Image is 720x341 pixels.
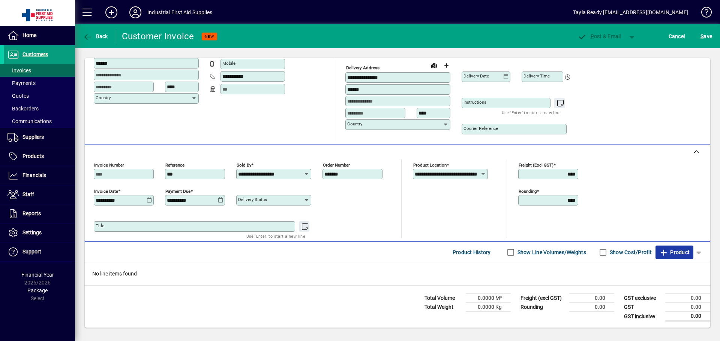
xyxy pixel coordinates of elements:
label: Show Line Volumes/Weights [516,249,586,256]
span: Invoices [7,67,31,73]
span: ave [700,30,712,42]
mat-label: Reference [165,162,184,168]
mat-hint: Use 'Enter' to start a new line [502,108,561,117]
td: GST [620,303,665,312]
span: Communications [7,118,52,124]
a: View on map [428,59,440,71]
div: No line items found [85,262,710,285]
td: 0.00 [569,303,614,312]
td: 0.00 [665,294,710,303]
span: Staff [22,191,34,197]
app-page-header-button: Back [75,30,116,43]
span: Financials [22,172,46,178]
td: Rounding [517,303,569,312]
span: Customers [22,51,48,57]
button: Post & Email [574,30,625,43]
a: Payments [4,77,75,89]
mat-label: Invoice date [94,189,118,194]
a: Support [4,243,75,261]
mat-label: Mobile [222,61,235,66]
span: Backorders [7,106,39,112]
mat-label: Sold by [237,162,251,168]
mat-label: Product location [413,162,447,168]
td: 0.0000 Kg [466,303,511,312]
td: 0.00 [569,294,614,303]
span: NEW [205,34,214,39]
a: Products [4,147,75,166]
mat-label: Rounding [519,189,537,194]
mat-label: Country [96,95,111,100]
div: Industrial First Aid Supplies [147,6,212,18]
div: Tayla Ready [EMAIL_ADDRESS][DOMAIN_NAME] [573,6,688,18]
a: Invoices [4,64,75,77]
span: Products [22,153,44,159]
span: Support [22,249,41,255]
button: Product History [450,246,494,259]
td: Freight (excl GST) [517,294,569,303]
span: Package [27,287,48,293]
mat-label: Title [96,223,104,228]
td: 0.00 [665,303,710,312]
a: Suppliers [4,128,75,147]
button: Add [99,6,123,19]
a: Quotes [4,89,75,102]
span: Financial Year [21,272,54,278]
td: GST exclusive [620,294,665,303]
a: Knowledge Base [696,1,711,26]
td: GST inclusive [620,312,665,321]
span: Product History [453,246,491,258]
span: S [700,33,703,39]
mat-label: Courier Reference [463,126,498,131]
a: Communications [4,115,75,128]
button: Choose address [440,60,452,71]
a: Reports [4,204,75,223]
mat-label: Order number [323,162,350,168]
span: Settings [22,229,42,235]
mat-label: Freight (excl GST) [519,162,553,168]
span: Reports [22,210,41,216]
mat-label: Payment due [165,189,190,194]
div: Customer Invoice [122,30,194,42]
button: Cancel [667,30,687,43]
a: Backorders [4,102,75,115]
mat-label: Delivery status [238,197,267,202]
span: Payments [7,80,36,86]
td: Total Volume [421,294,466,303]
span: Back [83,33,108,39]
span: Cancel [669,30,685,42]
mat-label: Invoice number [94,162,124,168]
button: Profile [123,6,147,19]
label: Show Cost/Profit [608,249,652,256]
td: 0.0000 M³ [466,294,511,303]
a: Staff [4,185,75,204]
a: Financials [4,166,75,185]
td: 0.00 [665,312,710,321]
mat-label: Instructions [463,100,486,105]
mat-label: Delivery date [463,73,489,79]
span: Product [659,246,690,258]
mat-label: Delivery time [523,73,550,79]
button: Product [655,246,693,259]
mat-hint: Use 'Enter' to start a new line [246,232,305,240]
span: Suppliers [22,134,44,140]
button: Save [699,30,714,43]
a: Settings [4,223,75,242]
td: Total Weight [421,303,466,312]
a: Home [4,26,75,45]
span: Home [22,32,36,38]
button: Back [81,30,110,43]
span: P [591,33,594,39]
span: ost & Email [577,33,621,39]
mat-label: Country [347,121,362,127]
span: Quotes [7,93,29,99]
